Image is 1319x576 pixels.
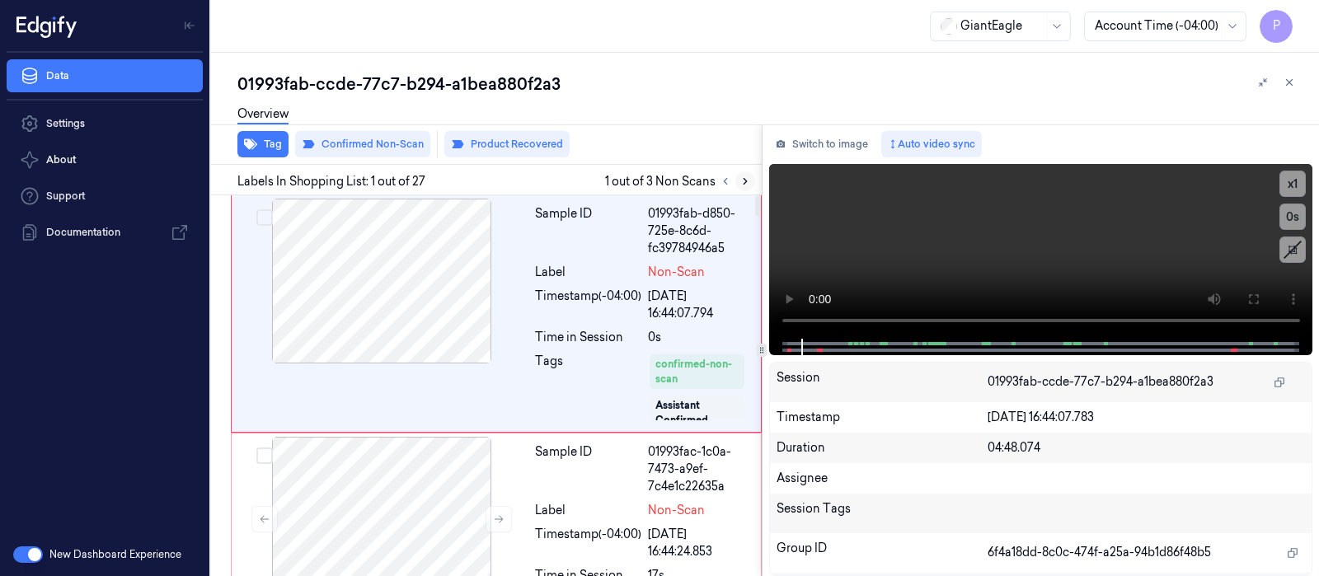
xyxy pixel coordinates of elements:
div: Timestamp (-04:00) [535,526,641,560]
button: Toggle Navigation [176,12,203,39]
div: Group ID [777,540,988,566]
div: Sample ID [535,443,641,495]
button: Switch to image [769,131,875,157]
button: Tag [237,131,289,157]
div: [DATE] 16:44:07.794 [648,288,751,322]
div: Timestamp (-04:00) [535,288,641,322]
span: Non-Scan [648,502,705,519]
div: Session [777,369,988,396]
button: Select row [256,209,273,226]
div: Timestamp [777,409,988,426]
div: Assistant Confirmed [655,398,739,428]
a: Support [7,180,203,213]
span: Labels In Shopping List: 1 out of 27 [237,173,425,190]
div: 04:48.074 [988,439,1305,457]
a: Settings [7,107,203,140]
button: About [7,143,203,176]
div: Time in Session [535,329,641,346]
a: Documentation [7,216,203,249]
div: Sample ID [535,205,641,257]
div: Label [535,264,641,281]
div: 01993fab-ccde-77c7-b294-a1bea880f2a3 [237,73,1306,96]
button: x1 [1279,171,1306,197]
a: Overview [237,105,289,124]
button: P [1260,10,1293,43]
div: [DATE] 16:44:24.853 [648,526,751,560]
div: Label [535,502,641,519]
span: 6f4a18dd-8c0c-474f-a25a-94b1d86f48b5 [988,544,1211,561]
button: Confirmed Non-Scan [295,131,430,157]
div: 0s [648,329,751,346]
div: 01993fac-1c0a-7473-a9ef-7c4e1c22635a [648,443,751,495]
div: Duration [777,439,988,457]
span: 01993fab-ccde-77c7-b294-a1bea880f2a3 [988,373,1213,391]
div: confirmed-non-scan [655,357,739,386]
div: Tags [535,353,641,422]
button: 0s [1279,204,1306,230]
div: Assignee [777,470,1306,487]
div: Session Tags [777,500,988,527]
span: Non-Scan [648,264,705,281]
button: Auto video sync [881,131,982,157]
button: Select row [256,447,273,464]
div: [DATE] 16:44:07.783 [988,409,1305,426]
div: 01993fab-d850-725e-8c6d-fc39784946a5 [648,205,751,257]
span: 1 out of 3 Non Scans [605,171,755,191]
a: Data [7,59,203,92]
button: Product Recovered [444,131,570,157]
